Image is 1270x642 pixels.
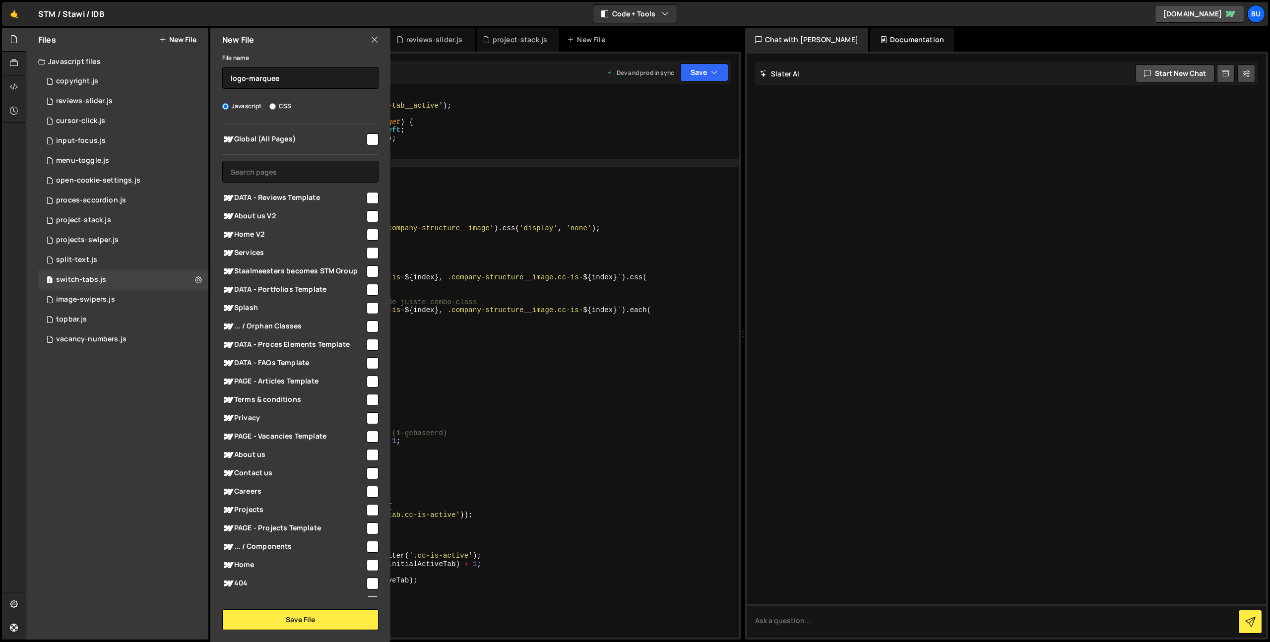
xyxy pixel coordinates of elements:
[222,559,365,571] span: Home
[222,467,365,479] span: Contact us
[1136,64,1214,82] button: Start new chat
[222,103,229,110] input: Javascript
[222,609,379,630] button: Save File
[56,295,115,304] div: image-swipers.js
[222,321,365,332] span: ... / Orphan Classes
[1155,5,1244,23] a: [DOMAIN_NAME]
[38,8,104,20] div: STM / Stawi / IDB
[222,229,365,241] span: Home V2
[222,578,365,589] span: 404
[38,230,208,250] div: 11873/40758.js
[56,315,87,324] div: topbar.js
[222,247,365,259] span: Services
[47,277,53,285] span: 1
[56,77,98,86] div: copyright.js
[222,449,365,461] span: About us
[269,101,291,111] label: CSS
[56,136,106,145] div: input-focus.js
[56,117,105,126] div: cursor-click.js
[38,329,208,349] div: 11873/29051.js
[222,67,379,89] input: Name
[593,5,677,23] button: Code + Tools
[56,97,113,106] div: reviews-slider.js
[38,310,208,329] div: 11873/40776.js
[222,394,365,406] span: Terms & conditions
[222,596,365,608] span: Password
[38,71,208,91] div: 11873/29044.js
[56,176,140,185] div: open-cookie-settings.js
[222,522,365,534] span: PAGE - Projects Template
[38,290,208,310] div: 11873/29046.js
[760,69,800,78] h2: Slater AI
[745,28,868,52] div: Chat with [PERSON_NAME]
[222,431,365,443] span: PAGE - Vacancies Template
[222,339,365,351] span: DATA - Proces Elements Template
[38,171,208,191] div: 11873/29420.js
[222,412,365,424] span: Privacy
[222,284,365,296] span: DATA - Portfolios Template
[38,34,56,45] h2: Files
[38,111,208,131] div: 11873/29045.js
[406,35,463,45] div: reviews-slider.js
[56,156,109,165] div: menu-toggle.js
[269,103,276,110] input: CSS
[222,486,365,498] span: Careers
[680,64,728,81] button: Save
[222,376,365,387] span: PAGE - Articles Template
[222,53,249,63] label: File name
[56,236,119,245] div: projects-swiper.js
[38,210,208,230] div: 11873/29073.js
[38,270,208,290] div: 11873/29352.js
[38,250,208,270] div: 11873/29047.js
[159,36,196,44] button: New File
[493,35,548,45] div: project-stack.js
[38,91,208,111] div: reviews-slider.js
[222,133,365,145] span: Global (All Pages)
[26,52,208,71] div: Javascript files
[1247,5,1265,23] a: Bu
[222,504,365,516] span: Projects
[567,35,609,45] div: New File
[56,335,127,344] div: vacancy-numbers.js
[222,541,365,553] span: ... / Components
[56,275,106,284] div: switch-tabs.js
[38,131,208,151] div: 11873/29048.js
[607,68,674,77] div: Dev and prod in sync
[870,28,954,52] div: Documentation
[56,256,97,264] div: split-text.js
[222,101,262,111] label: Javascript
[38,191,208,210] div: proces-accordion.js
[2,2,26,26] a: 🤙
[222,265,365,277] span: Staalmeesters becomes STM Group
[56,216,111,225] div: project-stack.js
[38,151,208,171] div: 11873/29049.js
[56,196,126,205] div: proces-accordion.js
[222,34,254,45] h2: New File
[222,357,365,369] span: DATA - FAQs Template
[222,161,379,183] input: Search pages
[222,192,365,204] span: DATA - Reviews Template
[222,210,365,222] span: About us V2
[222,302,365,314] span: Splash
